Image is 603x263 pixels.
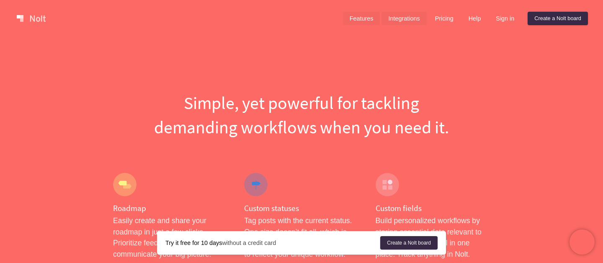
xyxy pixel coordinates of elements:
a: Sign in [489,12,521,25]
p: Build personalized workflows by storing essential data relevant to your unique needs, all in one ... [376,215,490,260]
h1: Simple, yet powerful for tackling demanding workflows when you need it. [113,91,490,139]
strong: Try it free for 10 days [165,240,222,246]
div: without a credit card [165,239,380,247]
a: Pricing [428,12,460,25]
p: Easily create and share your roadmap in just a few clicks. Prioritize feedback and communicate yo... [113,215,227,260]
h4: Custom statuses [244,203,358,214]
a: Help [462,12,488,25]
a: Create a Nolt board [528,12,588,25]
a: Integrations [381,12,426,25]
iframe: Chatra live chat [569,229,595,255]
h4: Custom fields [376,203,490,214]
a: Features [343,12,380,25]
a: Create a Nolt board [380,236,438,250]
p: Tag posts with the current status. One size doesn’t fit all, which is why you can fully customize... [244,215,358,260]
h4: Roadmap [113,203,227,214]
